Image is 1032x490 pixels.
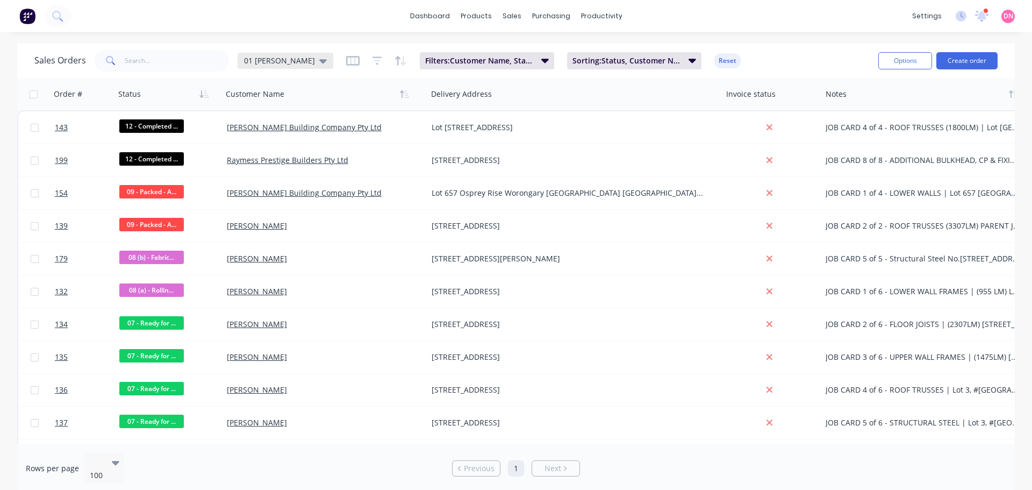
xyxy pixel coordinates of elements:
[55,385,68,395] span: 136
[826,417,1021,428] div: JOB CARD 5 of 6 - STRUCTURAL STEEL | Lot 3, #[GEOGRAPHIC_DATA] B0445
[55,417,68,428] span: 137
[119,251,184,264] span: 08 (b) - Fabric...
[227,221,287,231] a: [PERSON_NAME]
[432,319,704,330] div: [STREET_ADDRESS]
[55,275,119,308] a: 132
[119,185,184,198] span: 09 - Packed - A...
[726,89,776,100] div: Invoice status
[227,385,287,395] a: [PERSON_NAME]
[432,155,704,166] div: [STREET_ADDRESS]
[125,50,230,72] input: Search...
[119,415,184,428] span: 07 - Ready for ...
[19,8,35,24] img: Factory
[497,8,527,24] div: sales
[527,8,576,24] div: purchasing
[432,352,704,363] div: [STREET_ADDRESS]
[826,286,1021,297] div: JOB CARD 1 of 6 - LOWER WALL FRAMES | (955 LM) Lot 3, #[GEOGRAPHIC_DATA], Carsledine
[55,253,68,264] span: 179
[55,188,68,198] span: 154
[119,283,184,297] span: 08 (a) - Rollin...
[55,243,119,275] a: 179
[464,463,494,474] span: Previous
[227,122,382,132] a: [PERSON_NAME] Building Company Pty Ltd
[936,52,998,69] button: Create order
[119,349,184,363] span: 07 - Ready for ...
[405,8,455,24] a: dashboard
[55,144,119,176] a: 199
[826,221,1021,231] div: JOB CARD 2 of 2 - ROOF TRUSSES (3307LM) PARENT JOB - B0474
[26,463,79,474] span: Rows per page
[508,460,524,477] a: Page 1 is your current page
[119,152,184,166] span: 12 - Completed ...
[55,319,68,330] span: 134
[826,253,1021,264] div: JOB CARD 5 of 5 - Structural Steel No.[STREET_ADDRESS]
[55,177,119,209] a: 154
[431,89,492,100] div: Delivery Address
[826,188,1021,198] div: JOB CARD 1 of 4 - LOWER WALLS | Lot 657 [GEOGRAPHIC_DATA], [GEOGRAPHIC_DATA]
[227,155,348,165] a: Raymess Prestige Builders Pty Ltd
[227,352,287,362] a: [PERSON_NAME]
[244,55,315,66] span: 01 [PERSON_NAME]
[432,286,704,297] div: [STREET_ADDRESS]
[55,439,119,472] a: 174
[34,55,86,66] h1: Sales Orders
[532,463,579,474] a: Next page
[826,155,1021,166] div: JOB CARD 8 of 8 - ADDITIONAL BULKHEAD, CP & FIXINGS B0441 Original Xero Quote - QU-0984 (#67)
[576,8,628,24] div: productivity
[567,52,701,69] button: Sorting:Status, Customer Name, Notes
[55,352,68,363] span: 135
[227,417,287,428] a: [PERSON_NAME]
[227,286,287,296] a: [PERSON_NAME]
[1004,11,1013,21] span: DN
[55,308,119,340] a: 134
[55,155,68,166] span: 199
[227,319,287,329] a: [PERSON_NAME]
[55,111,119,144] a: 143
[826,122,1021,133] div: JOB CARD 4 of 4 - ROOF TRUSSES (1800LM) | Lot [GEOGRAPHIC_DATA] Heads, B0447 Original Xero Quote ...
[572,55,682,66] span: Sorting: Status, Customer Name, Notes
[425,55,535,66] span: Filters: Customer Name, Status, Card Type
[544,463,561,474] span: Next
[119,382,184,395] span: 07 - Ready for ...
[455,8,497,24] div: products
[55,374,119,406] a: 136
[826,319,1021,330] div: JOB CARD 2 of 6 - FLOOR JOISTS | (2307LM) [STREET_ADDRESS]
[54,89,82,100] div: Order #
[826,89,847,100] div: Notes
[432,122,704,133] div: Lot [STREET_ADDRESS]
[432,385,704,395] div: [STREET_ADDRESS]
[119,119,184,133] span: 12 - Completed ...
[420,52,554,69] button: Filters:Customer Name, Status, Card Type
[432,417,704,428] div: [STREET_ADDRESS]
[714,53,741,68] button: Reset
[55,122,68,133] span: 143
[55,210,119,242] a: 139
[55,341,119,373] a: 135
[227,253,287,264] a: [PERSON_NAME]
[55,286,68,297] span: 132
[90,470,105,481] div: 100
[119,218,184,231] span: 09 - Packed - A...
[55,407,119,439] a: 137
[227,188,382,198] a: [PERSON_NAME] Building Company Pty Ltd
[118,89,141,100] div: Status
[55,221,68,231] span: 139
[432,253,704,264] div: [STREET_ADDRESS][PERSON_NAME]
[432,188,704,198] div: Lot 657 Osprey Rise Worongary [GEOGRAPHIC_DATA] [GEOGRAPHIC_DATA] 4213
[226,89,284,100] div: Customer Name
[453,463,500,474] a: Previous page
[878,52,932,69] button: Options
[119,316,184,330] span: 07 - Ready for ...
[448,460,584,477] ul: Pagination
[432,221,704,231] div: [STREET_ADDRESS]
[826,352,1021,363] div: JOB CARD 3 of 6 - UPPER WALL FRAMES | (1475LM) [STREET_ADDRESS] B0445
[826,385,1021,395] div: JOB CARD 4 of 6 - ROOF TRUSSES | Lot 3, #[GEOGRAPHIC_DATA] B0445
[907,8,947,24] div: settings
